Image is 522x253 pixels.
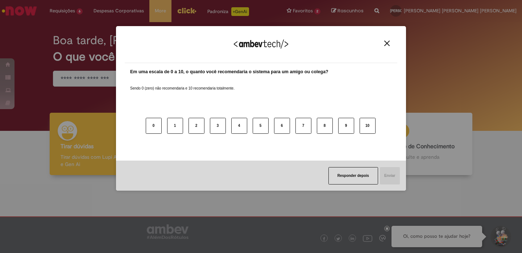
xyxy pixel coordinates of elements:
[231,118,247,134] button: 4
[210,118,226,134] button: 3
[384,41,390,46] img: Close
[146,118,162,134] button: 0
[188,118,204,134] button: 2
[328,167,378,184] button: Responder depois
[253,118,269,134] button: 5
[274,118,290,134] button: 6
[130,69,328,75] label: Em uma escala de 0 a 10, o quanto você recomendaria o sistema para um amigo ou colega?
[360,118,376,134] button: 10
[295,118,311,134] button: 7
[382,40,392,46] button: Close
[130,77,235,91] label: Sendo 0 (zero) não recomendaria e 10 recomendaria totalmente.
[234,40,288,49] img: Logo Ambevtech
[167,118,183,134] button: 1
[338,118,354,134] button: 9
[317,118,333,134] button: 8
